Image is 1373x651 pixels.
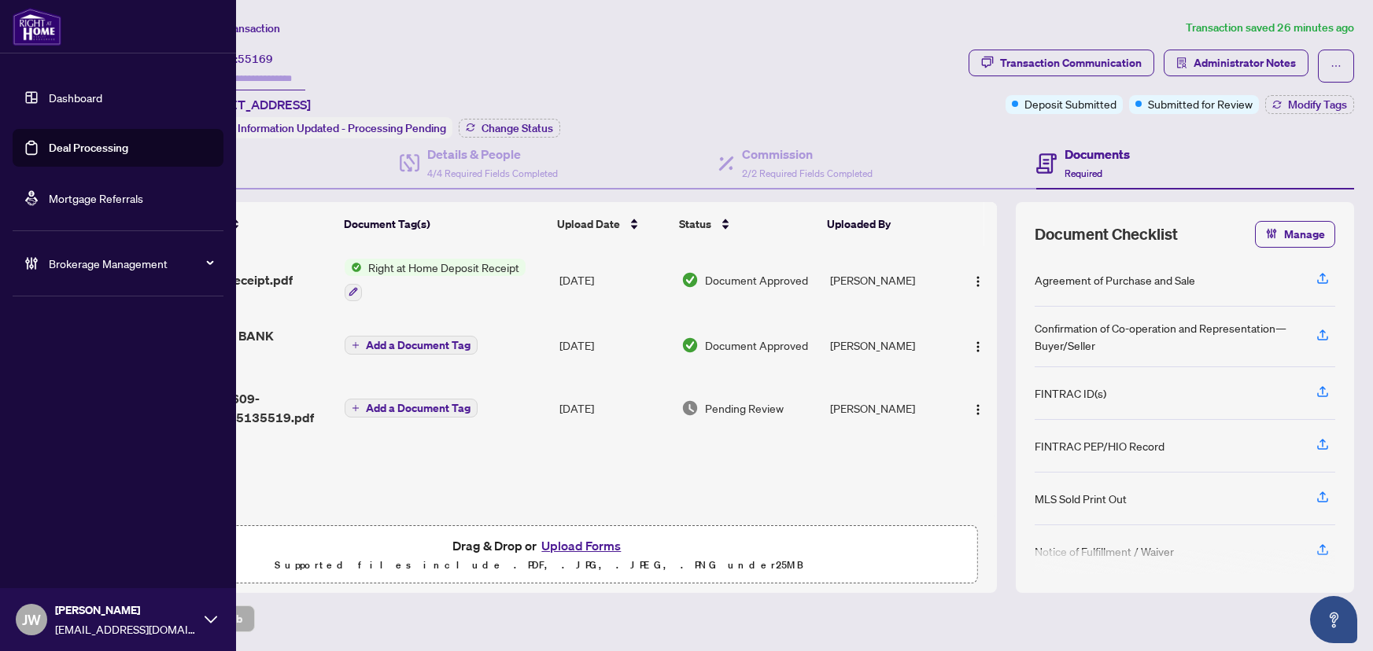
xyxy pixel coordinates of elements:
td: [PERSON_NAME] [824,246,954,314]
span: Submitted for Review [1148,95,1253,112]
span: [STREET_ADDRESS] [195,95,311,114]
img: Logo [972,340,984,353]
span: solution [1176,57,1187,68]
div: FINTRAC PEP/HIO Record [1035,437,1164,454]
img: Status Icon [345,259,362,276]
td: [PERSON_NAME] [824,314,954,377]
span: 4/4 Required Fields Completed [427,167,558,179]
span: Brokerage Management [49,255,212,272]
span: Change Status [482,123,553,134]
span: Drag & Drop or [452,535,626,556]
img: Logo [972,275,984,288]
td: [DATE] [553,377,675,440]
span: Status [679,215,711,233]
button: Transaction Communication [969,50,1154,76]
span: RBC SLIP AND BANK DRAFT.jpg [153,326,332,364]
div: Status: [195,117,452,138]
th: (3) File Name [146,202,338,246]
img: Document Status [681,271,699,289]
img: Document Status [681,337,699,354]
article: Transaction saved 26 minutes ago [1186,19,1354,37]
span: ellipsis [1331,61,1342,72]
td: [DATE] [553,246,675,314]
span: 1759163276609-Scan20250925135519.pdf [153,389,332,427]
span: Required [1065,167,1102,179]
button: Modify Tags [1265,95,1354,114]
button: Manage [1255,221,1335,248]
span: 2/2 Required Fields Completed [742,167,873,179]
td: [PERSON_NAME] [824,377,954,440]
span: Document Checklist [1035,223,1178,245]
p: Supported files include .PDF, .JPG, .JPEG, .PNG under 25 MB [111,556,968,575]
div: Agreement of Purchase and Sale [1035,271,1195,289]
a: Deal Processing [49,141,128,155]
button: Logo [965,395,991,421]
img: Logo [972,403,984,416]
span: Document Approved [705,337,808,354]
button: Logo [965,333,991,358]
button: Add a Document Tag [345,335,478,355]
span: Drag & Drop orUpload FormsSupported files include .PDF, .JPG, .JPEG, .PNG under25MB [101,526,977,584]
button: Administrator Notes [1164,50,1308,76]
span: View Transaction [196,21,280,35]
div: Confirmation of Co-operation and Representation—Buyer/Seller [1035,319,1297,354]
span: Modify Tags [1288,99,1347,110]
th: Upload Date [551,202,673,246]
div: Transaction Communication [1000,50,1142,75]
h4: Details & People [427,145,558,164]
span: plus [352,404,360,412]
span: Document Approved [705,271,808,289]
span: [PERSON_NAME] [55,601,197,619]
span: Administrator Notes [1194,50,1296,75]
button: Upload Forms [537,535,626,556]
h4: Commission [742,145,873,164]
th: Document Tag(s) [338,202,551,246]
a: Mortgage Referrals [49,191,143,205]
h4: Documents [1065,145,1130,164]
div: MLS Sold Print Out [1035,490,1127,507]
button: Change Status [459,119,560,138]
span: Upload Date [557,215,620,233]
button: Add a Document Tag [345,399,478,417]
span: Pending Review [705,399,784,417]
button: Add a Document Tag [345,398,478,418]
div: Notice of Fulfillment / Waiver [1035,542,1174,560]
span: Add a Document Tag [366,403,471,414]
img: logo [13,8,61,46]
span: Right at Home Deposit Receipt [362,259,526,276]
span: Add a Document Tag [366,340,471,351]
button: Status IconRight at Home Deposit Receipt [345,259,526,301]
span: Deposit Submitted [1024,95,1116,112]
th: Uploaded By [821,202,951,246]
div: FINTRAC ID(s) [1035,384,1106,402]
th: Status [673,202,821,246]
span: JW [22,609,41,631]
img: Document Status [681,399,699,417]
button: Add a Document Tag [345,336,478,355]
button: Open asap [1310,596,1357,643]
a: Dashboard [49,90,102,105]
button: Logo [965,267,991,292]
span: [EMAIL_ADDRESS][DOMAIN_NAME] [55,620,197,638]
span: 55169 [238,52,273,66]
span: Manage [1284,222,1325,247]
span: plus [352,341,360,349]
span: Information Updated - Processing Pending [238,121,446,135]
td: [DATE] [553,314,675,377]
